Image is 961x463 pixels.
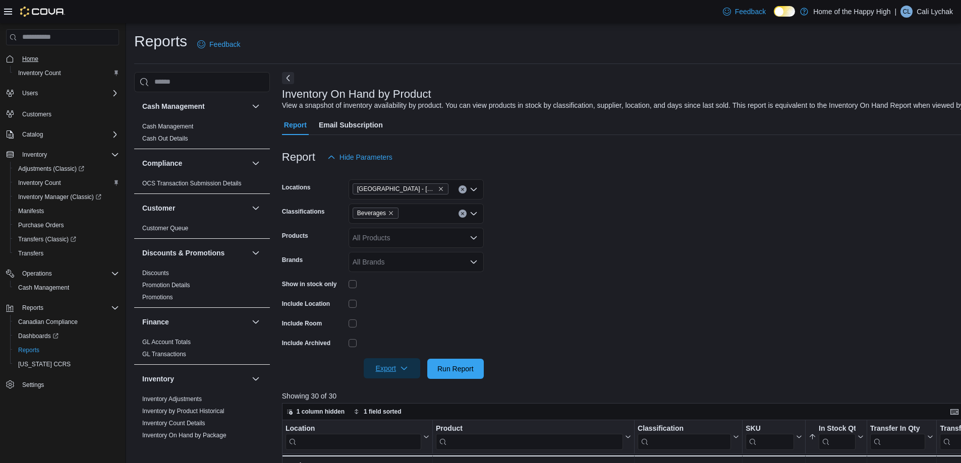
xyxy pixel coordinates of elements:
span: Home [18,52,119,65]
button: Inventory Count [10,176,123,190]
span: Report [284,115,307,135]
button: Open list of options [470,210,478,218]
button: 1 field sorted [350,406,406,418]
div: Classification [638,424,731,434]
button: Clear input [459,210,467,218]
button: Inventory [2,148,123,162]
a: Discounts [142,270,169,277]
h3: Customer [142,203,175,213]
button: Run Report [427,359,484,379]
span: Inventory Count [14,67,119,79]
span: Transfers (Classic) [14,233,119,245]
div: Product [436,424,623,434]
span: Reports [18,346,39,354]
span: Settings [18,378,119,391]
span: Home [22,55,38,63]
button: Open list of options [470,234,478,242]
button: Manifests [10,204,123,218]
button: Cash Management [250,100,262,112]
span: CL [902,6,910,18]
span: Promotions [142,293,173,301]
a: Cash Management [14,282,73,294]
button: Customer [142,203,248,213]
a: Manifests [14,205,48,217]
span: Discounts [142,269,169,277]
span: Reports [18,302,119,314]
div: Cali Lychak [900,6,913,18]
div: Discounts & Promotions [134,267,270,307]
a: Transfers [14,247,47,259]
span: OCS Transaction Submission Details [142,179,242,187]
span: Inventory [22,151,47,159]
h3: Report [282,151,315,163]
span: Operations [22,270,52,278]
span: Adjustments (Classic) [14,163,119,175]
a: Inventory by Product Historical [142,408,224,415]
div: Transfer In Qty [870,424,925,434]
button: Reports [18,302,47,314]
div: Cash Management [134,120,270,149]
button: Remove Cold Lake - Tri City Mall - Fire & Flower from selection in this group [438,186,444,192]
button: Product [436,424,631,450]
span: Cash Out Details [142,135,188,143]
button: Catalog [2,127,123,142]
button: In Stock Qty [809,424,864,450]
label: Include Location [282,300,330,308]
span: Reports [22,304,43,312]
span: Inventory by Product Historical [142,407,224,415]
a: Customers [18,108,55,120]
button: SKU [746,424,802,450]
label: Brands [282,256,303,264]
button: Purchase Orders [10,218,123,232]
span: Dashboards [14,330,119,342]
span: Inventory Count [14,177,119,189]
div: SKU URL [746,424,794,450]
span: Customers [18,107,119,120]
span: Cash Management [18,284,69,292]
span: Purchase Orders [14,219,119,231]
div: In Stock Qty [819,424,856,434]
label: Show in stock only [282,280,337,288]
label: Classifications [282,208,325,216]
a: Promotions [142,294,173,301]
a: Inventory Manager (Classic) [14,191,105,203]
span: Export [370,358,414,378]
button: Location [286,424,429,450]
div: Classification [638,424,731,450]
button: Catalog [18,128,47,141]
a: Dashboards [14,330,63,342]
p: Home of the Happy High [813,6,890,18]
button: Transfers [10,246,123,260]
button: Inventory Count [10,66,123,80]
button: Discounts & Promotions [142,248,248,258]
a: Feedback [193,34,244,54]
a: Cash Management [142,123,193,130]
button: Inventory [18,149,51,161]
span: Cash Management [142,122,193,130]
a: Inventory On Hand by Package [142,432,227,439]
a: OCS Transaction Submission Details [142,180,242,187]
nav: Complex example [6,47,119,418]
button: Users [18,87,42,99]
button: Operations [18,268,56,280]
a: Feedback [719,2,770,22]
div: Location [286,424,421,434]
span: Inventory Count [18,69,61,77]
button: Export [364,358,420,378]
button: Home [2,51,123,66]
span: Canadian Compliance [18,318,78,326]
span: Inventory Manager (Classic) [18,193,101,201]
span: Adjustments (Classic) [18,165,84,173]
span: Reports [14,344,119,356]
button: Cash Management [142,101,248,111]
div: Location [286,424,421,450]
a: Transfers (Classic) [10,232,123,246]
div: SKU [746,424,794,434]
span: Settings [22,381,44,389]
span: Catalog [22,130,43,139]
button: Hide Parameters [323,147,397,167]
a: Promotion Details [142,282,190,289]
label: Include Archived [282,339,330,347]
span: Manifests [18,207,44,215]
span: Users [22,89,38,97]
